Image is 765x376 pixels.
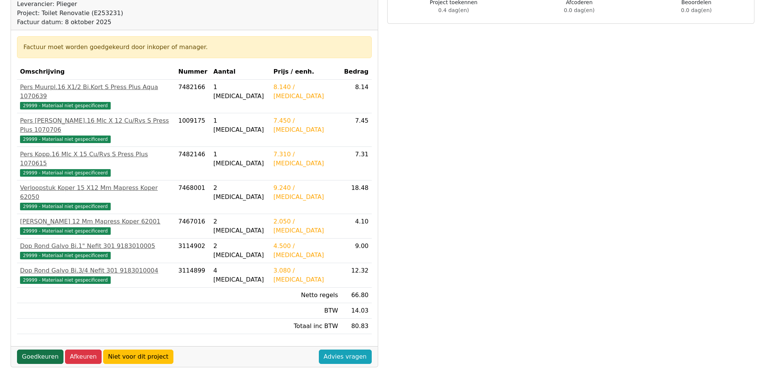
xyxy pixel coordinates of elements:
[270,303,341,319] td: BTW
[213,217,267,235] div: 2 [MEDICAL_DATA]
[175,239,210,263] td: 3114902
[20,252,111,259] span: 29999 - Materiaal niet gespecificeerd
[175,214,210,239] td: 7467016
[20,266,172,284] a: Dop Rond Galvo Bi.3/4 Nefit 301 918301000429999 - Materiaal niet gespecificeerd
[20,217,172,235] a: [PERSON_NAME] 12 Mm Mapress Koper 6200129999 - Materiaal niet gespecificeerd
[319,350,372,364] a: Advies vragen
[341,319,372,334] td: 80.83
[213,116,267,134] div: 1 [MEDICAL_DATA]
[341,303,372,319] td: 14.03
[103,350,173,364] a: Niet voor dit project
[65,350,102,364] a: Afkeuren
[341,288,372,303] td: 66.80
[341,214,372,239] td: 4.10
[17,18,123,27] div: Factuur datum: 8 oktober 2025
[175,147,210,180] td: 7482146
[20,150,172,168] div: Pers Kopp.16 Mlc X 15 Cu/Rvs S Press Plus 1070615
[341,113,372,147] td: 7.45
[213,183,267,202] div: 2 [MEDICAL_DATA]
[341,239,372,263] td: 9.00
[274,83,338,101] div: 8.140 / [MEDICAL_DATA]
[210,64,270,80] th: Aantal
[213,150,267,168] div: 1 [MEDICAL_DATA]
[564,7,595,13] span: 0.0 dag(en)
[20,183,172,211] a: Verloopstuk Koper 15 X12 Mm Mapress Koper 6205029999 - Materiaal niet gespecificeerd
[17,64,175,80] th: Omschrijving
[175,64,210,80] th: Nummer
[175,180,210,214] td: 7468001
[20,183,172,202] div: Verloopstuk Koper 15 X12 Mm Mapress Koper 62050
[20,242,172,260] a: Dop Rond Galvo Bi.1" Nefit 301 918301000529999 - Materiaal niet gespecificeerd
[20,203,111,210] span: 29999 - Materiaal niet gespecificeerd
[20,266,172,275] div: Dop Rond Galvo Bi.3/4 Nefit 301 9183010004
[438,7,469,13] span: 0.4 dag(en)
[274,150,338,168] div: 7.310 / [MEDICAL_DATA]
[20,242,172,251] div: Dop Rond Galvo Bi.1" Nefit 301 9183010005
[274,116,338,134] div: 7.450 / [MEDICAL_DATA]
[20,150,172,177] a: Pers Kopp.16 Mlc X 15 Cu/Rvs S Press Plus 107061529999 - Materiaal niet gespecificeerd
[20,169,111,177] span: 29999 - Materiaal niet gespecificeerd
[274,242,338,260] div: 4.500 / [MEDICAL_DATA]
[20,217,172,226] div: [PERSON_NAME] 12 Mm Mapress Koper 62001
[341,263,372,288] td: 12.32
[17,9,123,18] div: Project: Toilet Renovatie (E253231)
[20,136,111,143] span: 29999 - Materiaal niet gespecificeerd
[23,43,365,52] div: Factuur moet worden goedgekeurd door inkoper of manager.
[20,227,111,235] span: 29999 - Materiaal niet gespecificeerd
[20,116,172,134] div: Pers [PERSON_NAME].16 Mlc X 12 Cu/Rvs S Press Plus 1070706
[341,80,372,113] td: 8.14
[274,266,338,284] div: 3.080 / [MEDICAL_DATA]
[681,7,712,13] span: 0.0 dag(en)
[341,180,372,214] td: 18.48
[175,80,210,113] td: 7482166
[20,276,111,284] span: 29999 - Materiaal niet gespecificeerd
[270,64,341,80] th: Prijs / eenh.
[175,113,210,147] td: 1009175
[213,242,267,260] div: 2 [MEDICAL_DATA]
[20,116,172,143] a: Pers [PERSON_NAME].16 Mlc X 12 Cu/Rvs S Press Plus 107070629999 - Materiaal niet gespecificeerd
[20,83,172,101] div: Pers Muurpl.16 X1/2 Bi.Kort S Press Plus Aqua 1070639
[175,263,210,288] td: 3114899
[341,147,372,180] td: 7.31
[20,83,172,110] a: Pers Muurpl.16 X1/2 Bi.Kort S Press Plus Aqua 107063929999 - Materiaal niet gespecificeerd
[17,350,63,364] a: Goedkeuren
[213,266,267,284] div: 4 [MEDICAL_DATA]
[274,217,338,235] div: 2.050 / [MEDICAL_DATA]
[270,288,341,303] td: Netto regels
[270,319,341,334] td: Totaal inc BTW
[20,102,111,109] span: 29999 - Materiaal niet gespecificeerd
[341,64,372,80] th: Bedrag
[213,83,267,101] div: 1 [MEDICAL_DATA]
[274,183,338,202] div: 9.240 / [MEDICAL_DATA]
